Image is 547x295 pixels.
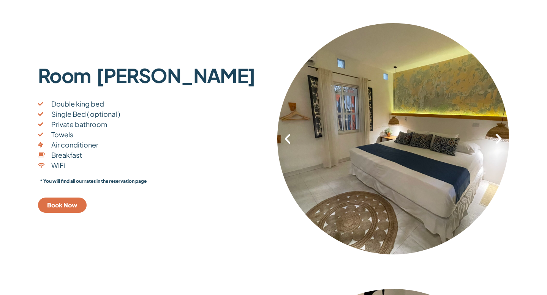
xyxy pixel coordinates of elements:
p: * You will find all our rates in the reservation page [40,178,268,185]
span: Towels [49,129,73,140]
span: Breakfast [49,150,82,160]
span: Double king bed [49,99,104,109]
span: Room [PERSON_NAME] [38,63,255,87]
span: Book Now [47,202,77,208]
div: 1 / 8 [277,23,509,254]
span: Single Bed ( optional ) [49,109,120,119]
span: Air conditioner [49,140,98,150]
a: Book Now [38,198,87,213]
span: WiFi [49,160,65,170]
span: Private bathroom [49,119,107,129]
div: Next slide [492,132,505,145]
div: Previous slide [281,132,294,145]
